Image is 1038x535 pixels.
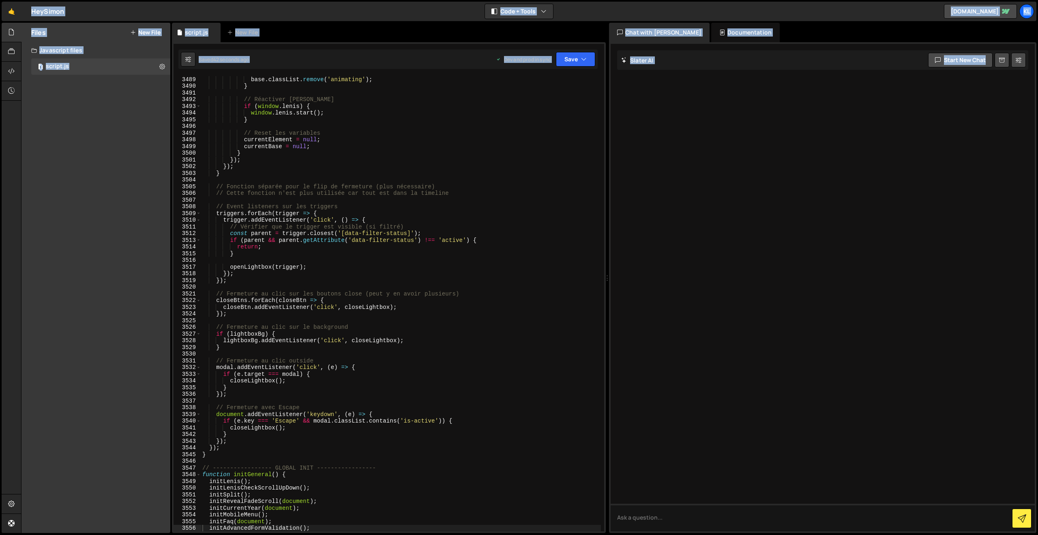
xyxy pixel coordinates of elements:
[174,444,201,451] div: 3544
[174,83,201,90] div: 3490
[199,56,249,63] div: Saved
[174,284,201,291] div: 3520
[174,116,201,123] div: 3495
[185,28,208,37] div: script.js
[31,28,46,37] h2: Files
[174,250,201,257] div: 3515
[174,438,201,445] div: 3543
[174,337,201,344] div: 3528
[174,378,201,384] div: 3534
[174,130,201,137] div: 3497
[130,29,161,36] button: New File
[174,237,201,244] div: 3513
[174,505,201,512] div: 3553
[1019,4,1034,19] a: Kl
[174,103,201,110] div: 3493
[174,244,201,250] div: 3514
[928,53,993,67] button: Start new chat
[2,2,21,21] a: 🤙
[174,492,201,498] div: 3551
[174,317,201,324] div: 3525
[174,525,201,532] div: 3556
[174,451,201,458] div: 3545
[556,52,595,67] button: Save
[174,398,201,405] div: 3537
[174,157,201,164] div: 3501
[621,56,654,64] h2: Slater AI
[174,411,201,418] div: 3539
[174,304,201,311] div: 3523
[174,311,201,317] div: 3524
[174,344,201,351] div: 3529
[174,358,201,365] div: 3531
[174,197,201,204] div: 3507
[174,498,201,505] div: 3552
[31,58,170,75] div: 16083/43150.js
[174,270,201,277] div: 3518
[174,217,201,224] div: 3510
[174,143,201,150] div: 3499
[174,291,201,298] div: 3521
[21,42,170,58] div: Javascript files
[174,391,201,398] div: 3536
[174,404,201,411] div: 3538
[609,23,710,42] div: Chat with [PERSON_NAME]
[944,4,1017,19] a: [DOMAIN_NAME]
[174,297,201,304] div: 3522
[174,177,201,183] div: 3504
[174,183,201,190] div: 3505
[174,210,201,217] div: 3509
[174,331,201,338] div: 3527
[174,170,201,177] div: 3503
[174,190,201,197] div: 3506
[174,277,201,284] div: 3519
[174,465,201,472] div: 3547
[174,150,201,157] div: 3500
[174,257,201,264] div: 3516
[174,123,201,130] div: 3496
[31,6,64,16] div: HeySimon
[174,418,201,425] div: 3540
[174,324,201,331] div: 3526
[174,136,201,143] div: 3498
[174,230,201,237] div: 3512
[227,28,261,37] div: New File
[174,163,201,170] div: 3502
[38,64,43,71] span: 1
[174,384,201,391] div: 3535
[174,76,201,83] div: 3489
[174,431,201,438] div: 3542
[174,518,201,525] div: 3555
[174,351,201,358] div: 3530
[174,478,201,485] div: 3549
[174,371,201,378] div: 3533
[174,90,201,97] div: 3491
[485,4,553,19] button: Code + Tools
[174,264,201,271] div: 3517
[174,511,201,518] div: 3554
[174,110,201,116] div: 3494
[174,485,201,492] div: 3550
[213,56,249,63] div: 42 seconds ago
[174,96,201,103] div: 3492
[174,458,201,465] div: 3546
[711,23,780,42] div: Documentation
[174,425,201,431] div: 3541
[174,224,201,231] div: 3511
[174,471,201,478] div: 3548
[174,364,201,371] div: 3532
[496,56,551,63] div: Dev and prod in sync
[46,63,69,70] div: script.js
[174,203,201,210] div: 3508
